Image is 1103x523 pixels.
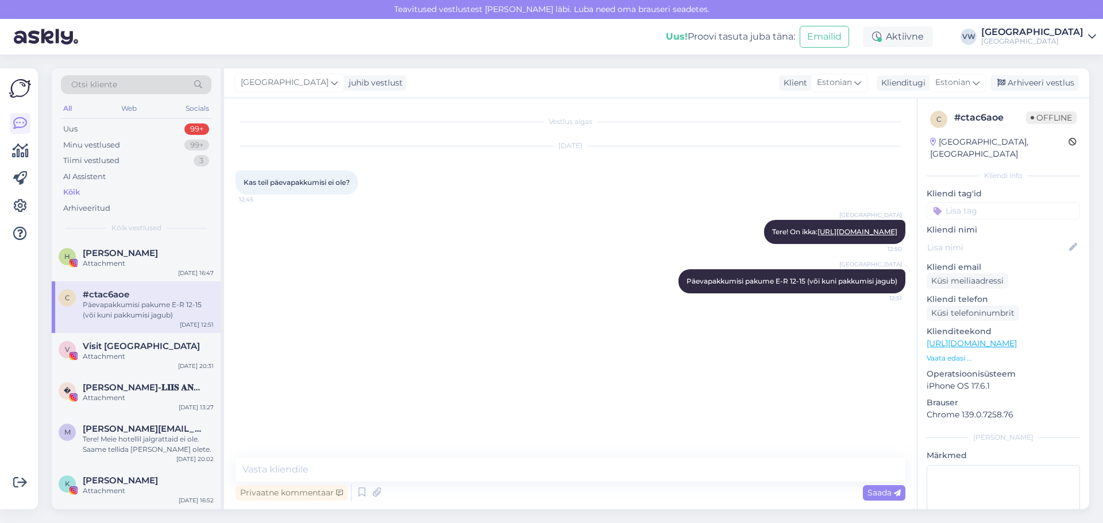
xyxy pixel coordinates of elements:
[927,241,1067,254] input: Lisa nimi
[859,245,902,253] span: 12:50
[927,338,1017,348] a: [URL][DOMAIN_NAME]
[64,252,70,261] span: H
[927,224,1080,236] p: Kliendi nimi
[930,136,1069,160] div: [GEOGRAPHIC_DATA], [GEOGRAPHIC_DATA]
[927,305,1019,321] div: Küsi telefoninumbrit
[666,30,795,44] div: Proovi tasuta juba täna:
[183,101,211,116] div: Socials
[179,403,214,412] div: [DATE] 13:27
[817,227,897,236] a: [URL][DOMAIN_NAME]
[772,227,897,236] span: Tere! On ikka:
[83,258,214,269] div: Attachment
[927,188,1080,200] p: Kliendi tag'id
[936,115,942,123] span: c
[63,155,119,166] div: Tiimi vestlused
[800,26,849,48] button: Emailid
[687,277,897,285] span: Päevapakkumisi pakume E-R 12-15 (või kuni pakkumisi jagub)
[179,496,214,505] div: [DATE] 16:52
[981,37,1083,46] div: [GEOGRAPHIC_DATA]
[63,123,78,135] div: Uus
[779,77,807,89] div: Klient
[927,353,1080,363] p: Vaata edasi ...
[83,248,158,258] span: Helena Kerstina Veensalu
[990,75,1079,91] div: Arhiveeri vestlus
[83,434,214,455] div: Tere! Meie hotellil jalgrattaid ei ole. Saame tellida [PERSON_NAME] olete.
[180,320,214,329] div: [DATE] 12:51
[63,203,110,214] div: Arhiveeritud
[817,76,852,89] span: Estonian
[65,479,70,488] span: K
[83,341,200,351] span: Visit Pärnu
[927,171,1080,181] div: Kliendi info
[178,362,214,370] div: [DATE] 20:31
[927,432,1080,443] div: [PERSON_NAME]
[927,273,1008,289] div: Küsi meiliaadressi
[877,77,925,89] div: Klienditugi
[83,289,129,300] span: #ctac6aoe
[927,261,1080,273] p: Kliendi email
[61,101,74,116] div: All
[83,382,202,393] span: 𝐀𝐍𝐍𝐀-𝐋𝐈𝐈𝐒 𝐀𝐍𝐍𝐔𝐒
[981,28,1096,46] a: [GEOGRAPHIC_DATA][GEOGRAPHIC_DATA]
[83,300,214,320] div: Päevapakkumisi pakume E-R 12-15 (või kuni pakkumisi jagub)
[927,409,1080,421] p: Chrome 139.0.7258.76
[178,269,214,277] div: [DATE] 16:47
[9,78,31,99] img: Askly Logo
[119,101,139,116] div: Web
[859,294,902,303] span: 12:51
[927,450,1080,462] p: Märkmed
[83,424,202,434] span: martti.kekkonen@sakky.fi
[71,79,117,91] span: Otsi kliente
[344,77,403,89] div: juhib vestlust
[666,31,688,42] b: Uus!
[244,178,350,187] span: Kas teil päevapakkumisi ei ole?
[64,428,71,436] span: m
[1026,111,1077,124] span: Offline
[927,293,1080,305] p: Kliendi telefon
[927,368,1080,380] p: Operatsioonisüsteem
[867,487,901,498] span: Saada
[927,326,1080,338] p: Klienditeekond
[239,195,282,204] span: 12:45
[65,345,70,354] span: V
[236,141,905,151] div: [DATE]
[236,485,348,501] div: Privaatne kommentaar
[927,380,1080,392] p: iPhone OS 17.6.1
[236,117,905,127] div: Vestlus algas
[935,76,970,89] span: Estonian
[241,76,329,89] span: [GEOGRAPHIC_DATA]
[83,475,158,486] span: Katri Kägo
[65,293,70,302] span: c
[83,393,214,403] div: Attachment
[184,140,209,151] div: 99+
[176,455,214,463] div: [DATE] 20:02
[961,29,977,45] div: VW
[927,397,1080,409] p: Brauser
[83,486,214,496] div: Attachment
[64,386,71,395] span: �
[63,187,80,198] div: Kõik
[83,351,214,362] div: Attachment
[194,155,209,166] div: 3
[111,223,161,233] span: Kõik vestlused
[927,202,1080,219] input: Lisa tag
[839,211,902,219] span: [GEOGRAPHIC_DATA]
[863,26,933,47] div: Aktiivne
[184,123,209,135] div: 99+
[954,111,1026,125] div: # ctac6aoe
[63,140,120,151] div: Minu vestlused
[63,171,106,183] div: AI Assistent
[839,260,902,269] span: [GEOGRAPHIC_DATA]
[981,28,1083,37] div: [GEOGRAPHIC_DATA]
